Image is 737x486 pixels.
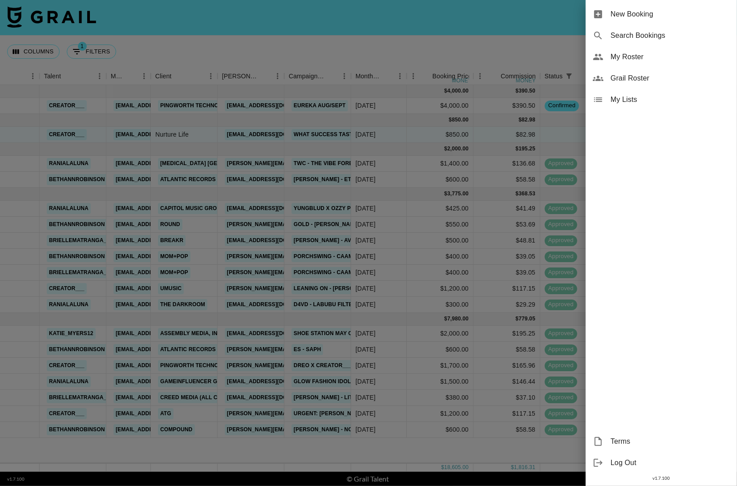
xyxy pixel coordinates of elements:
[611,9,730,20] span: New Booking
[611,52,730,62] span: My Roster
[586,68,737,89] div: Grail Roster
[586,431,737,452] div: Terms
[586,25,737,46] div: Search Bookings
[611,30,730,41] span: Search Bookings
[611,73,730,84] span: Grail Roster
[586,89,737,110] div: My Lists
[586,46,737,68] div: My Roster
[611,94,730,105] span: My Lists
[586,474,737,483] div: v 1.7.100
[611,436,730,447] span: Terms
[586,452,737,474] div: Log Out
[611,458,730,468] span: Log Out
[586,4,737,25] div: New Booking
